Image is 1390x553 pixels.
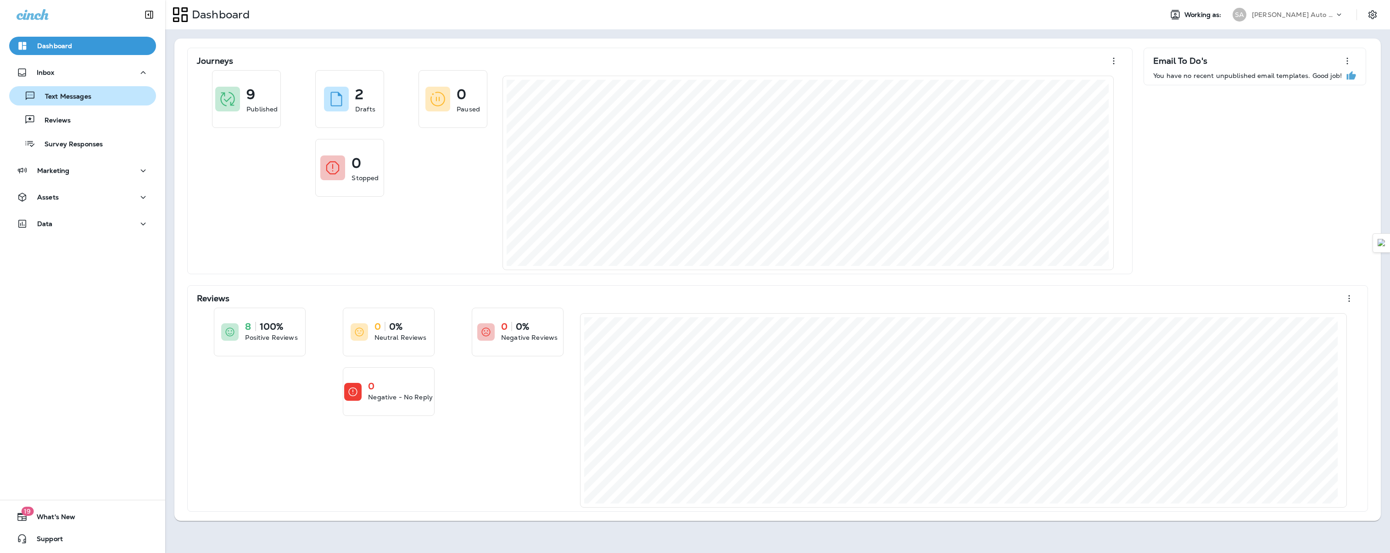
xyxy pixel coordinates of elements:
p: Email To Do's [1153,56,1207,66]
p: Data [37,220,53,227]
button: Support [9,530,156,548]
p: Journeys [197,56,233,66]
div: SA [1233,8,1246,22]
p: 2 [355,90,363,99]
p: Positive Reviews [245,333,297,342]
p: 9 [246,90,255,99]
button: Collapse Sidebar [136,6,162,24]
p: [PERSON_NAME] Auto Service & Tire Pros [1252,11,1334,18]
p: 100% [260,322,284,331]
p: 0 [457,90,466,99]
p: Text Messages [36,93,91,101]
button: Dashboard [9,37,156,55]
p: 0% [389,322,402,331]
p: 0 [374,322,381,331]
p: Survey Responses [35,140,103,149]
p: 0 [368,382,374,391]
p: Neutral Reviews [374,333,427,342]
p: Dashboard [37,42,72,50]
p: You have no recent unpublished email templates. Good job! [1153,72,1342,79]
p: Published [246,105,278,114]
button: Inbox [9,63,156,82]
span: 19 [21,507,33,516]
button: Reviews [9,110,156,129]
p: Reviews [35,116,71,125]
button: Data [9,215,156,233]
p: 0 [352,159,361,168]
p: Drafts [355,105,375,114]
p: 0 [501,322,508,331]
button: Survey Responses [9,134,156,153]
button: Assets [9,188,156,206]
p: Stopped [352,173,379,182]
p: 0% [516,322,529,331]
span: Working as: [1184,11,1223,19]
p: Dashboard [188,8,250,22]
p: Negative - No Reply [368,393,433,402]
p: Marketing [37,167,69,174]
span: What's New [28,513,75,524]
button: Text Messages [9,86,156,105]
p: Reviews [197,294,229,303]
span: Support [28,535,63,546]
p: 8 [245,322,251,331]
p: Negative Reviews [501,333,558,342]
p: Inbox [37,69,54,76]
p: Paused [457,105,480,114]
button: Marketing [9,161,156,180]
img: Detect Auto [1378,239,1386,247]
p: Assets [37,194,59,201]
button: 19What's New [9,508,156,526]
button: Settings [1364,6,1381,23]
